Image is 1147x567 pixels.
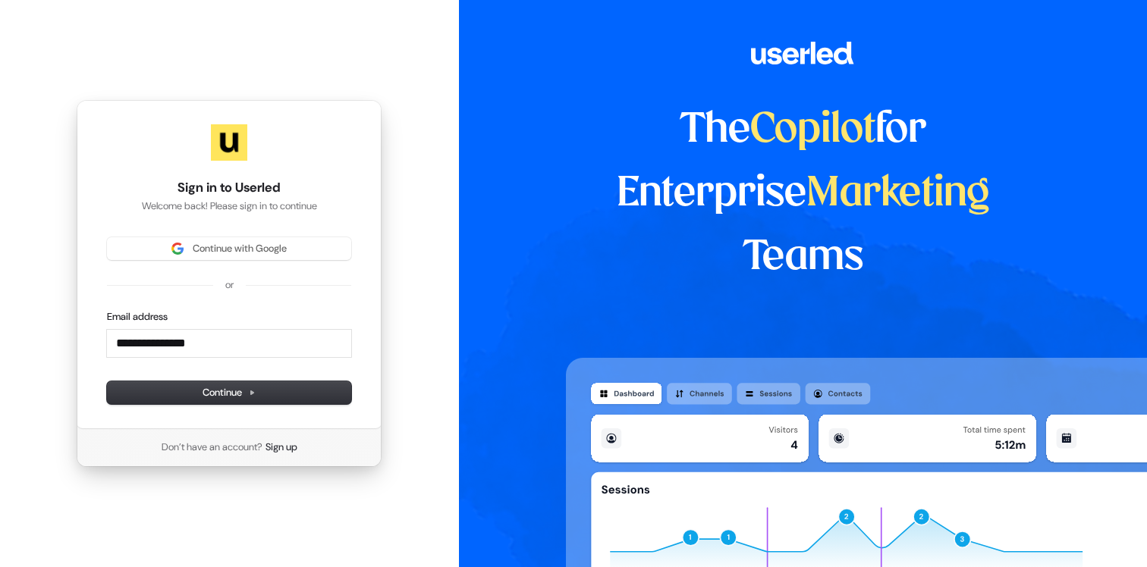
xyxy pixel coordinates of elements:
a: Sign up [266,440,297,454]
button: Continue [107,381,351,404]
h1: The for Enterprise Teams [566,99,1040,290]
span: Copilot [750,111,875,150]
h1: Sign in to Userled [107,179,351,197]
img: Userled [211,124,247,161]
span: Don’t have an account? [162,440,262,454]
img: Sign in with Google [171,243,184,255]
label: Email address [107,310,168,324]
p: or [225,278,234,292]
p: Welcome back! Please sign in to continue [107,199,351,213]
button: Sign in with GoogleContinue with Google [107,237,351,260]
span: Continue [203,386,256,399]
span: Continue with Google [193,242,287,255]
span: Marketing [806,174,990,214]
